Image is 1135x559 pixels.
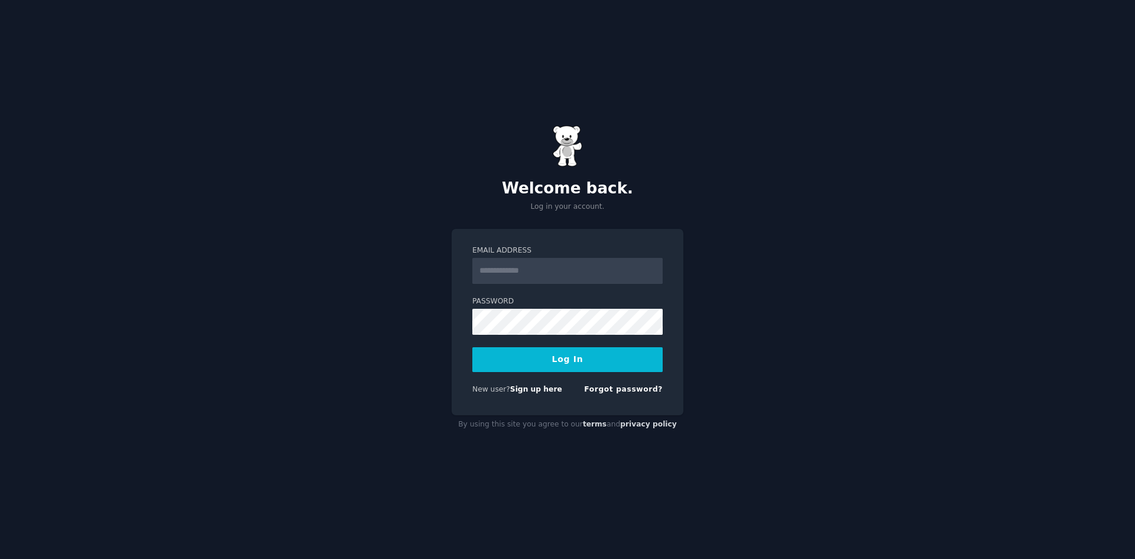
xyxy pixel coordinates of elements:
h2: Welcome back. [452,179,683,198]
div: By using this site you agree to our and [452,415,683,434]
span: New user? [472,385,510,393]
label: Password [472,296,663,307]
p: Log in your account. [452,202,683,212]
a: privacy policy [620,420,677,428]
img: Gummy Bear [553,125,582,167]
button: Log In [472,347,663,372]
a: Forgot password? [584,385,663,393]
label: Email Address [472,245,663,256]
a: terms [583,420,607,428]
a: Sign up here [510,385,562,393]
